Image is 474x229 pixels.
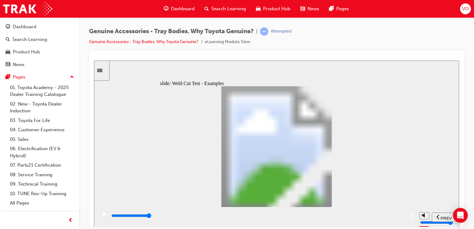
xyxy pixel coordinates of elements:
[171,5,195,12] span: Dashboard
[211,5,246,12] span: Search Learning
[13,48,40,56] div: Product Hub
[2,34,77,45] a: Search Learning
[7,125,77,135] a: 04. Customer Experience
[2,59,77,70] a: News
[12,36,47,43] div: Search Learning
[6,74,10,80] span: pages-icon
[13,61,25,68] div: News
[164,5,168,13] span: guage-icon
[7,160,77,170] a: 07. Parts21 Certification
[68,217,73,224] span: prev-icon
[159,2,199,15] a: guage-iconDashboard
[17,153,57,158] input: slide progress
[295,2,324,15] a: news-iconNews
[6,24,10,30] span: guage-icon
[7,198,77,208] a: All Pages
[307,5,319,12] span: News
[325,146,335,167] div: misc controls
[89,28,254,35] span: Genuine Accessories - Tray Bodies. Why Toyota Genuine?
[338,152,362,161] button: previous
[256,28,257,35] span: |
[326,159,366,164] input: volume
[2,21,77,33] a: Dashboard
[347,155,358,160] span: PREV
[7,99,77,116] a: 02. New - Toyota Dealer Induction
[329,5,334,13] span: pages-icon
[7,179,77,189] a: 09. Technical Training
[7,189,77,199] a: 10. TUNE Rev-Up Training
[300,5,305,13] span: news-icon
[338,146,362,167] nav: slide navigation
[6,49,10,55] span: car-icon
[260,27,268,36] span: learningRecordVerb_ATTEMPT-icon
[324,2,354,15] a: pages-iconPages
[256,5,261,13] span: car-icon
[13,23,36,30] div: Dashboard
[89,39,199,44] a: Genuine Accessories - Tray Bodies. Why Toyota Genuine?
[453,208,468,223] div: Open Intercom Messenger
[70,73,74,81] span: up-icon
[13,74,25,81] div: Pages
[460,3,471,14] button: VO
[3,151,14,162] button: play/pause
[7,144,77,160] a: 06. Electrification (EV & Hybrid)
[336,5,349,12] span: Pages
[2,46,77,58] a: Product Hub
[204,5,209,13] span: search-icon
[271,29,292,34] div: Attempted
[3,146,322,167] div: playback controls
[7,170,77,180] a: 08. Service Training
[7,83,77,99] a: 01. Toyota Academy - 2025 Dealer Training Catalogue
[6,37,10,43] span: search-icon
[7,135,77,144] a: 05. Sales
[251,2,295,15] a: car-iconProduct Hub
[325,152,335,159] button: volume
[205,38,250,46] li: eLearning Module View
[3,2,52,16] img: Trak
[2,71,77,83] button: Pages
[313,152,322,161] button: replay
[462,5,469,12] span: VO
[199,2,251,15] a: search-iconSearch Learning
[263,5,290,12] span: Product Hub
[6,62,10,68] span: news-icon
[7,116,77,125] a: 03. Toyota For Life
[2,20,77,71] button: DashboardSearch LearningProduct HubNews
